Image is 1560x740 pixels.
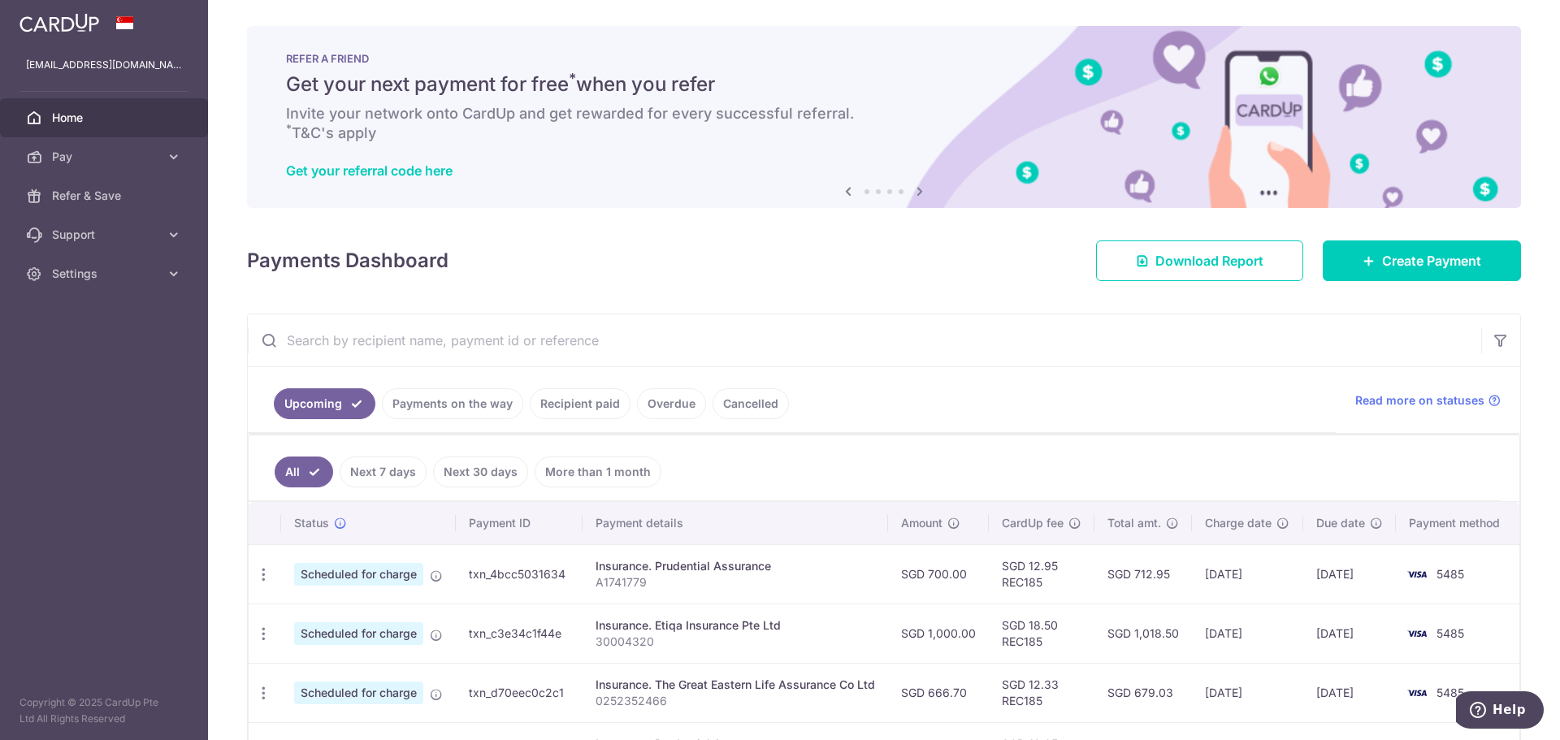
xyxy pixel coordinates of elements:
span: 5485 [1436,686,1464,699]
span: Home [52,110,159,126]
td: SGD 700.00 [888,544,989,604]
span: Status [294,515,329,531]
img: Bank Card [1401,624,1433,643]
span: Refer & Save [52,188,159,204]
a: Get your referral code here [286,162,453,179]
td: SGD 12.95 REC185 [989,544,1094,604]
div: Insurance. The Great Eastern Life Assurance Co Ltd [596,677,876,693]
a: Recipient paid [530,388,630,419]
span: Scheduled for charge [294,622,423,645]
span: Download Report [1155,251,1263,270]
a: Overdue [637,388,706,419]
a: Download Report [1096,240,1303,281]
div: Insurance. Prudential Assurance [596,558,876,574]
a: Payments on the way [382,388,523,419]
span: Total amt. [1107,515,1161,531]
img: CardUp [19,13,99,32]
td: [DATE] [1303,544,1396,604]
span: Scheduled for charge [294,682,423,704]
th: Payment details [583,502,889,544]
td: [DATE] [1192,663,1302,722]
a: All [275,457,333,487]
span: Pay [52,149,159,165]
span: Due date [1316,515,1365,531]
img: Bank Card [1401,565,1433,584]
span: 5485 [1436,626,1464,640]
span: Settings [52,266,159,282]
a: Next 30 days [433,457,528,487]
span: 5485 [1436,567,1464,581]
td: [DATE] [1303,604,1396,663]
h4: Payments Dashboard [247,246,448,275]
td: SGD 12.33 REC185 [989,663,1094,722]
p: A1741779 [596,574,876,591]
span: Amount [901,515,942,531]
a: Upcoming [274,388,375,419]
h5: Get your next payment for free when you refer [286,71,1482,97]
td: txn_d70eec0c2c1 [456,663,582,722]
td: txn_c3e34c1f44e [456,604,582,663]
td: SGD 712.95 [1094,544,1192,604]
img: RAF banner [247,26,1521,208]
a: More than 1 month [535,457,661,487]
td: txn_4bcc5031634 [456,544,582,604]
th: Payment method [1396,502,1519,544]
td: SGD 18.50 REC185 [989,604,1094,663]
td: SGD 1,000.00 [888,604,989,663]
span: Create Payment [1382,251,1481,270]
p: 30004320 [596,634,876,650]
td: [DATE] [1192,604,1302,663]
td: SGD 1,018.50 [1094,604,1192,663]
span: Support [52,227,159,243]
iframe: Opens a widget where you can find more information [1456,691,1544,732]
td: SGD 679.03 [1094,663,1192,722]
td: [DATE] [1192,544,1302,604]
p: REFER A FRIEND [286,52,1482,65]
td: SGD 666.70 [888,663,989,722]
p: 0252352466 [596,693,876,709]
a: Cancelled [713,388,789,419]
a: Create Payment [1323,240,1521,281]
span: Scheduled for charge [294,563,423,586]
img: Bank Card [1401,683,1433,703]
span: CardUp fee [1002,515,1064,531]
td: [DATE] [1303,663,1396,722]
p: [EMAIL_ADDRESS][DOMAIN_NAME] [26,57,182,73]
a: Read more on statuses [1355,392,1501,409]
div: Insurance. Etiqa Insurance Pte Ltd [596,617,876,634]
span: Read more on statuses [1355,392,1484,409]
th: Payment ID [456,502,582,544]
h6: Invite your network onto CardUp and get rewarded for every successful referral. T&C's apply [286,104,1482,143]
a: Next 7 days [340,457,427,487]
input: Search by recipient name, payment id or reference [248,314,1481,366]
span: Charge date [1205,515,1272,531]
